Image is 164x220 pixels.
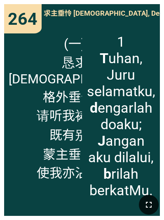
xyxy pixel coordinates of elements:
b: T [100,50,108,66]
b: b [103,166,111,182]
span: (一) 恳求[DEMOGRAPHIC_DATA] 格外垂怜， 请听我祷告； 既有别人 蒙主垂听， 使我亦沾恩。 [9,33,141,181]
b: J [98,132,105,149]
span: 264 [8,9,37,29]
b: d [90,99,98,116]
span: 1 uhan, Juru selamatku, engarlah doaku; angan aku dilalui, rilah berkatMu. [87,33,156,199]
